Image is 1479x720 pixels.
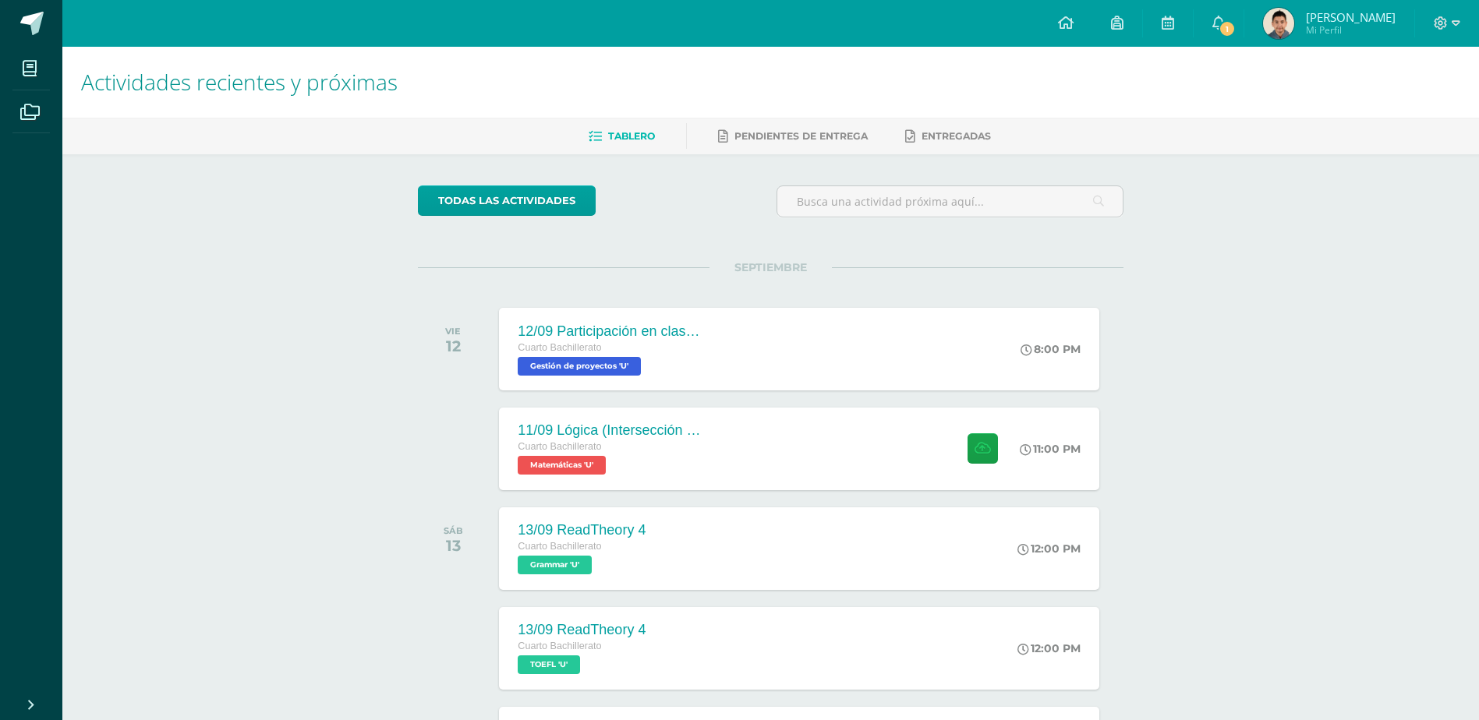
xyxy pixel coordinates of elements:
[518,641,601,651] span: Cuarto Bachillerato
[445,326,461,337] div: VIE
[518,622,646,638] div: 13/09 ReadTheory 4
[1219,20,1236,37] span: 1
[1021,342,1081,356] div: 8:00 PM
[922,130,991,142] span: Entregadas
[1020,442,1081,456] div: 11:00 PM
[905,124,991,149] a: Entregadas
[589,124,655,149] a: Tablero
[518,522,646,538] div: 13/09 ReadTheory 4
[518,357,641,376] span: Gestión de proyectos 'U'
[81,67,398,97] span: Actividades recientes y próximas
[734,130,868,142] span: Pendientes de entrega
[445,337,461,355] div: 12
[1017,542,1081,556] div: 12:00 PM
[777,186,1123,217] input: Busca una actividad próxima aquí...
[718,124,868,149] a: Pendientes de entrega
[518,541,601,552] span: Cuarto Bachillerato
[518,422,705,439] div: 11/09 Lógica (Intersección de conjuntos)
[1306,9,1396,25] span: [PERSON_NAME]
[444,536,463,555] div: 13
[444,525,463,536] div: SÁB
[709,260,832,274] span: SEPTIEMBRE
[1263,8,1294,39] img: 572862d19bee68d10ba56680a31d7164.png
[1306,23,1396,37] span: Mi Perfil
[518,456,606,475] span: Matemáticas 'U'
[418,185,596,216] a: todas las Actividades
[518,441,601,452] span: Cuarto Bachillerato
[518,323,705,340] div: 12/09 Participación en clase 🙋‍♂️🙋‍♀️
[518,556,592,574] span: Grammar 'U'
[518,342,601,353] span: Cuarto Bachillerato
[1017,641,1081,655] div: 12:00 PM
[608,130,655,142] span: Tablero
[518,655,580,674] span: TOEFL 'U'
